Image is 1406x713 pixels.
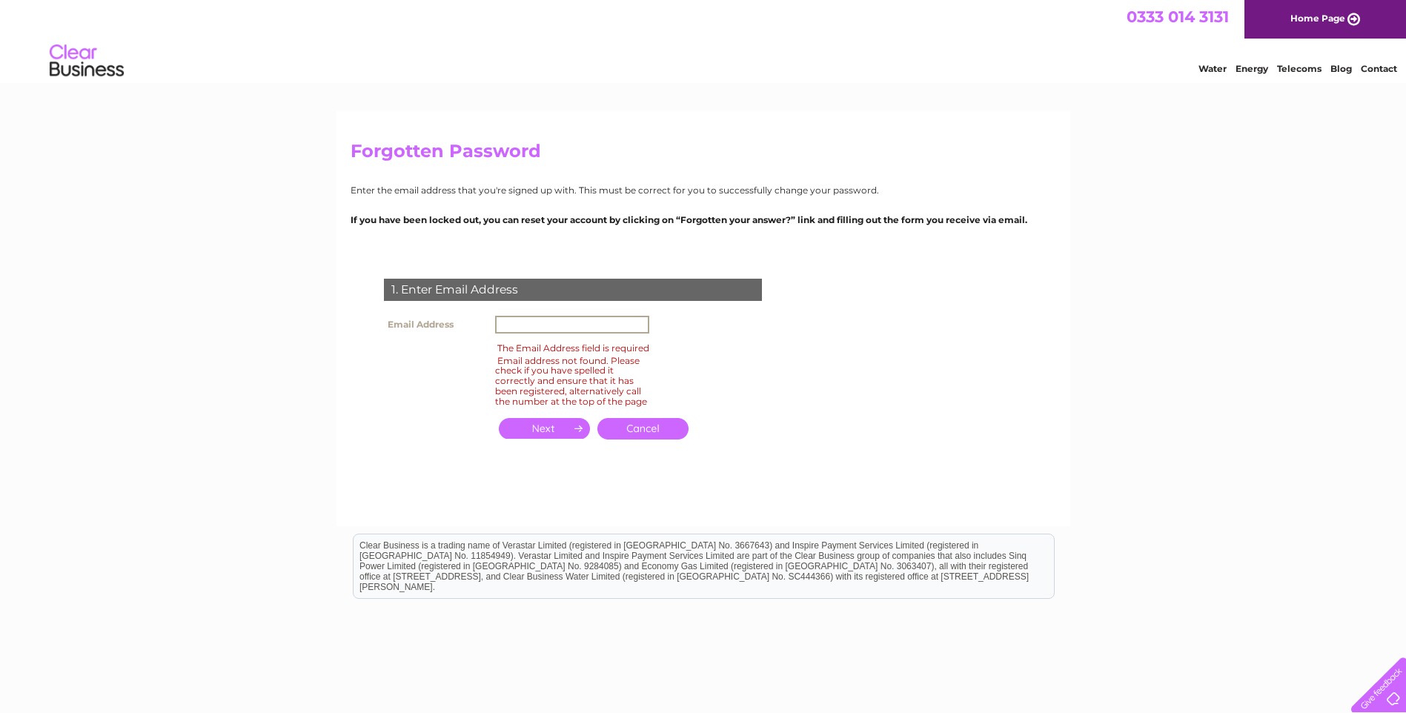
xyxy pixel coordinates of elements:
a: Water [1198,63,1227,74]
div: Email address not found. Please check if you have spelled it correctly and ensure that it has bee... [495,353,649,409]
th: Email Address [380,312,491,337]
div: 1. Enter Email Address [384,279,762,301]
div: Clear Business is a trading name of Verastar Limited (registered in [GEOGRAPHIC_DATA] No. 3667643... [354,8,1054,72]
img: logo.png [49,39,125,84]
a: Telecoms [1277,63,1322,74]
a: Contact [1361,63,1397,74]
a: 0333 014 3131 [1127,7,1229,26]
p: If you have been locked out, you can reset your account by clicking on “Forgotten your answer?” l... [351,213,1056,227]
span: The Email Address field is required [497,342,649,354]
p: Enter the email address that you're signed up with. This must be correct for you to successfully ... [351,183,1056,197]
a: Energy [1236,63,1268,74]
h2: Forgotten Password [351,141,1056,169]
a: Blog [1330,63,1352,74]
a: Cancel [597,418,689,440]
